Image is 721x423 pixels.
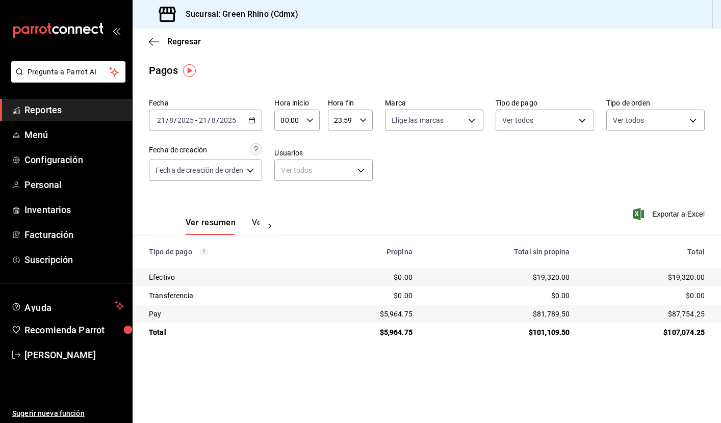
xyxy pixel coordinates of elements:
label: Tipo de pago [496,99,594,107]
span: Facturación [24,228,124,242]
div: $0.00 [429,290,570,301]
label: Fecha [149,99,262,107]
label: Marca [385,99,483,107]
svg: Los pagos realizados con Pay y otras terminales son montos brutos. [200,248,208,255]
input: -- [198,116,208,124]
button: Ver resumen [186,218,236,235]
div: $0.00 [586,290,705,301]
input: -- [169,116,174,124]
div: $5,964.75 [322,327,413,337]
span: / [166,116,169,124]
div: $19,320.00 [429,272,570,282]
img: Tooltip marker [183,64,196,77]
button: Pregunta a Parrot AI [11,61,125,83]
div: $0.00 [322,272,413,282]
div: $87,754.25 [586,309,705,319]
span: Elige las marcas [392,115,444,125]
span: Fecha de creación de orden [156,165,243,175]
div: $19,320.00 [586,272,705,282]
span: / [208,116,211,124]
label: Hora inicio [274,99,319,107]
div: navigation tabs [186,218,260,235]
a: Pregunta a Parrot AI [7,74,125,85]
div: Total sin propina [429,248,570,256]
button: Exportar a Excel [635,208,705,220]
label: Tipo de orden [606,99,705,107]
div: $5,964.75 [322,309,413,319]
span: Suscripción [24,253,124,267]
span: Recomienda Parrot [24,323,124,337]
div: $101,109.50 [429,327,570,337]
h3: Sucursal: Green Rhino (Cdmx) [177,8,298,20]
span: Configuración [24,153,124,167]
button: Ver pagos [252,218,290,235]
span: Menú [24,128,124,142]
label: Hora fin [328,99,373,107]
button: open_drawer_menu [112,27,120,35]
span: Ver todos [502,115,533,125]
span: Ayuda [24,300,111,312]
span: Regresar [167,37,201,46]
div: Propina [322,248,413,256]
div: $81,789.50 [429,309,570,319]
span: Personal [24,178,124,192]
span: - [195,116,197,124]
div: Fecha de creación [149,145,207,155]
span: Inventarios [24,203,124,217]
input: ---- [219,116,237,124]
div: Total [586,248,705,256]
span: Pregunta a Parrot AI [28,67,110,77]
span: Ver todos [613,115,644,125]
div: Total [149,327,305,337]
input: -- [157,116,166,124]
div: $0.00 [322,290,413,301]
input: -- [211,116,216,124]
div: Pagos [149,63,178,78]
div: Transferencia [149,290,305,301]
span: / [216,116,219,124]
label: Usuarios [274,149,373,156]
div: Efectivo [149,272,305,282]
span: Sugerir nueva función [12,408,124,419]
input: ---- [177,116,194,124]
span: / [174,116,177,124]
div: Tipo de pago [149,248,305,256]
div: Pay [149,309,305,319]
div: Ver todos [274,160,373,181]
div: $107,074.25 [586,327,705,337]
button: Regresar [149,37,201,46]
span: Reportes [24,103,124,117]
span: [PERSON_NAME] [24,348,124,362]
